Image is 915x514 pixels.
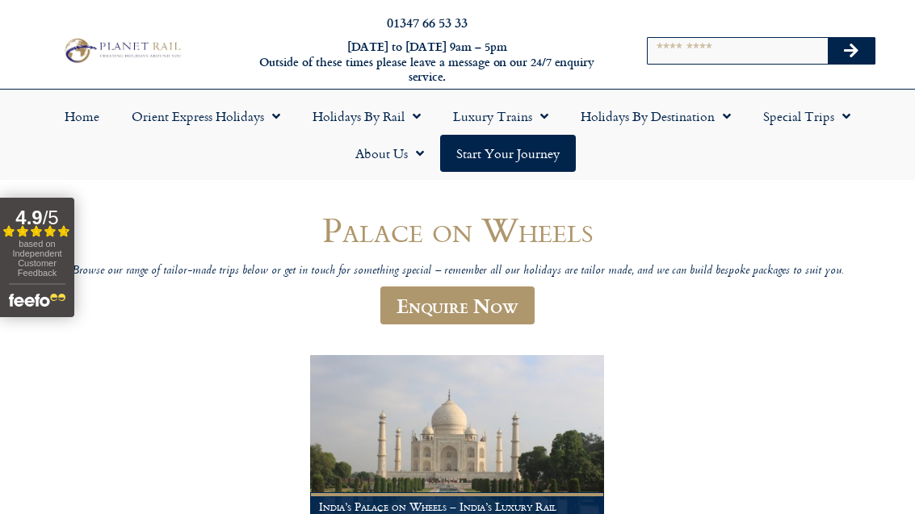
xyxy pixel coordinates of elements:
[828,38,875,64] button: Search
[440,135,576,172] a: Start your Journey
[387,13,468,31] a: 01347 66 53 33
[8,98,907,172] nav: Menu
[565,98,747,135] a: Holidays by Destination
[70,211,846,249] h1: Palace on Wheels
[60,36,184,66] img: Planet Rail Train Holidays Logo
[296,98,437,135] a: Holidays by Rail
[437,98,565,135] a: Luxury Trains
[70,264,846,279] p: Browse our range of tailor-made trips below or get in touch for something special – remember all ...
[115,98,296,135] a: Orient Express Holidays
[248,40,606,85] h6: [DATE] to [DATE] 9am – 5pm Outside of these times please leave a message on our 24/7 enquiry serv...
[380,286,535,324] a: Enquire Now
[48,98,115,135] a: Home
[747,98,867,135] a: Special Trips
[339,135,440,172] a: About Us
